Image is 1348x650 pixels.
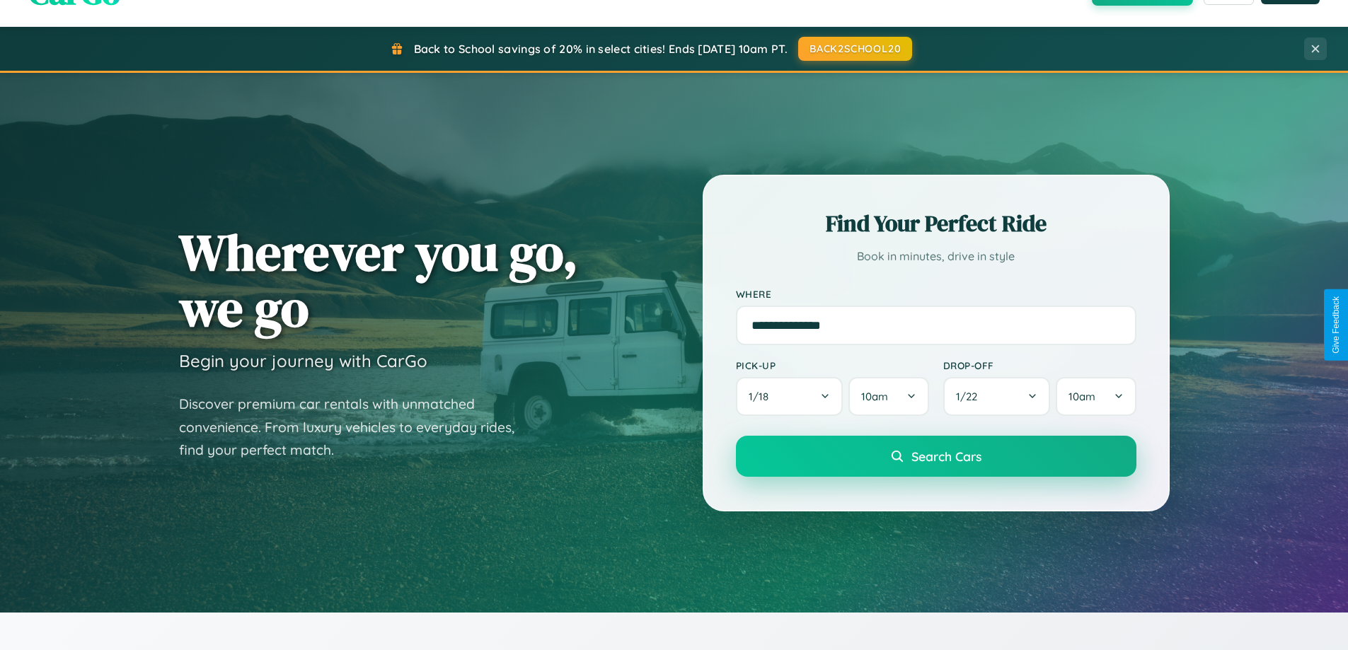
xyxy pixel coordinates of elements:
span: 10am [861,390,888,403]
label: Where [736,288,1136,300]
label: Pick-up [736,359,929,371]
button: 10am [848,377,928,416]
p: Discover premium car rentals with unmatched convenience. From luxury vehicles to everyday rides, ... [179,393,533,462]
h3: Begin your journey with CarGo [179,350,427,371]
div: Give Feedback [1331,296,1341,354]
button: Search Cars [736,436,1136,477]
span: 10am [1068,390,1095,403]
button: 1/22 [943,377,1051,416]
span: Back to School savings of 20% in select cities! Ends [DATE] 10am PT. [414,42,788,56]
span: Search Cars [911,448,981,464]
span: 1 / 22 [956,390,984,403]
label: Drop-off [943,359,1136,371]
h1: Wherever you go, we go [179,224,578,336]
h2: Find Your Perfect Ride [736,208,1136,239]
button: BACK2SCHOOL20 [798,37,912,61]
span: 1 / 18 [749,390,776,403]
button: 1/18 [736,377,843,416]
p: Book in minutes, drive in style [736,246,1136,267]
button: 10am [1056,377,1136,416]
